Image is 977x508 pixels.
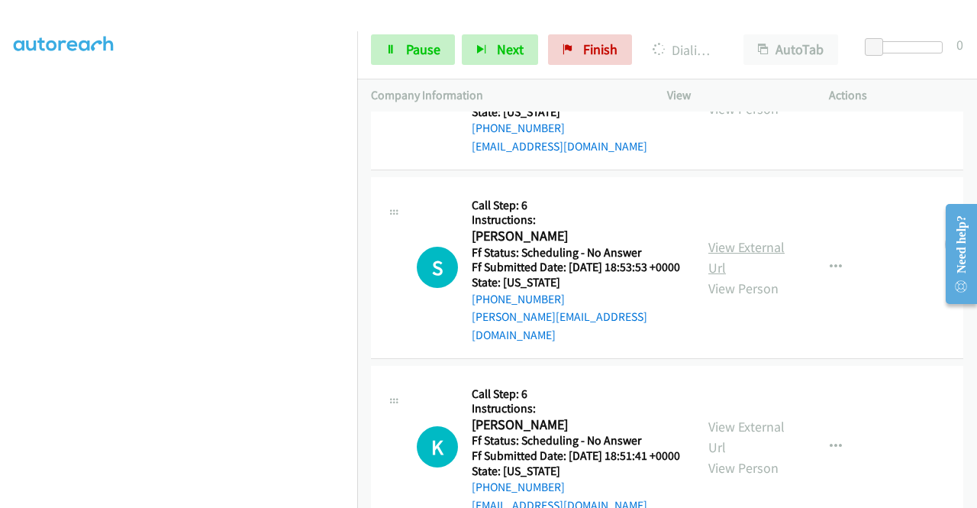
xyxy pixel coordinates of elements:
[472,416,676,434] h2: [PERSON_NAME]
[472,387,680,402] h5: Call Step: 6
[472,139,647,154] a: [EMAIL_ADDRESS][DOMAIN_NAME]
[653,40,716,60] p: Dialing [PERSON_NAME]
[406,40,440,58] span: Pause
[933,193,977,315] iframe: Resource Center
[472,212,681,228] h5: Instructions:
[548,34,632,65] a: Finish
[708,100,779,118] a: View Person
[472,292,565,306] a: [PHONE_NUMBER]
[472,480,565,494] a: [PHONE_NUMBER]
[583,40,617,58] span: Finish
[667,86,801,105] p: View
[371,86,640,105] p: Company Information
[472,198,681,213] h5: Call Step: 6
[472,245,681,260] h5: Ff Status: Scheduling - No Answer
[417,247,458,288] h1: S
[872,41,943,53] div: Delay between calls (in seconds)
[497,40,524,58] span: Next
[472,105,680,120] h5: State: [US_STATE]
[472,401,680,416] h5: Instructions:
[708,418,785,456] a: View External Url
[956,34,963,55] div: 0
[472,121,565,135] a: [PHONE_NUMBER]
[708,280,779,297] a: View Person
[462,34,538,65] button: Next
[417,426,458,468] div: The call is yet to be attempted
[417,247,458,288] div: The call is yet to be attempted
[708,238,785,277] a: View External Url
[472,464,680,479] h5: State: [US_STATE]
[472,448,680,464] h5: Ff Submitted Date: [DATE] 18:51:41 +0000
[472,275,681,290] h5: State: [US_STATE]
[743,34,838,65] button: AutoTab
[829,86,963,105] p: Actions
[472,309,647,342] a: [PERSON_NAME][EMAIL_ADDRESS][DOMAIN_NAME]
[472,228,676,245] h2: [PERSON_NAME]
[417,426,458,468] h1: K
[472,260,681,275] h5: Ff Submitted Date: [DATE] 18:53:53 +0000
[371,34,455,65] a: Pause
[472,433,680,448] h5: Ff Status: Scheduling - No Answer
[708,459,779,477] a: View Person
